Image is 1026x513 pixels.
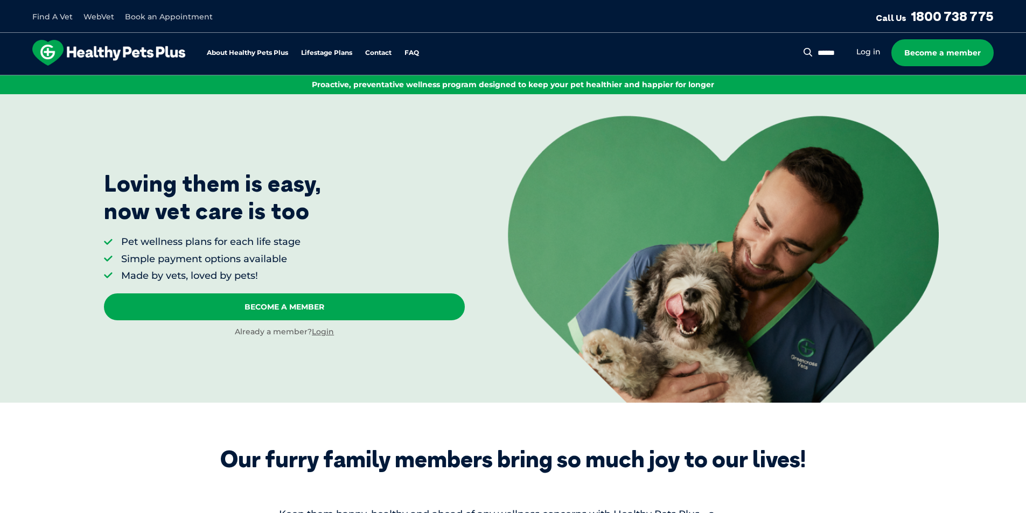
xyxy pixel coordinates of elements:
[125,12,213,22] a: Book an Appointment
[121,235,301,249] li: Pet wellness plans for each life stage
[32,12,73,22] a: Find A Vet
[365,50,392,57] a: Contact
[83,12,114,22] a: WebVet
[32,40,185,66] img: hpp-logo
[876,12,906,23] span: Call Us
[876,8,994,24] a: Call Us1800 738 775
[207,50,288,57] a: About Healthy Pets Plus
[508,116,939,402] img: <p>Loving them is easy, <br /> now vet care is too</p>
[220,446,806,473] div: Our furry family members bring so much joy to our lives!
[312,80,714,89] span: Proactive, preventative wellness program designed to keep your pet healthier and happier for longer
[104,327,465,338] div: Already a member?
[104,170,322,224] p: Loving them is easy, now vet care is too
[121,252,301,266] li: Simple payment options available
[404,50,419,57] a: FAQ
[856,47,881,57] a: Log in
[121,269,301,283] li: Made by vets, loved by pets!
[301,50,352,57] a: Lifestage Plans
[891,39,994,66] a: Become a member
[801,47,815,58] button: Search
[312,327,334,336] a: Login
[104,293,465,320] a: Become A Member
